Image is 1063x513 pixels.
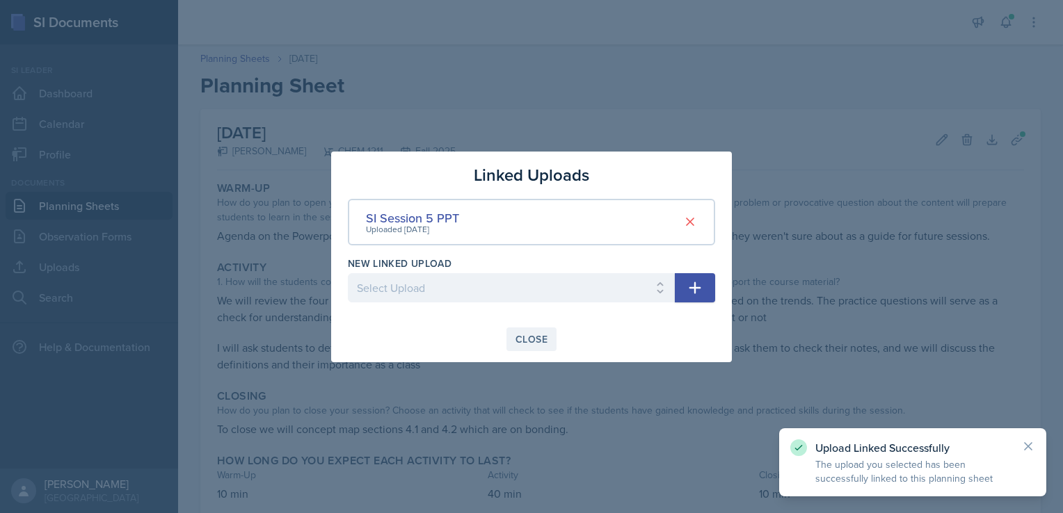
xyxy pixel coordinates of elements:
[515,334,548,345] div: Close
[815,441,1010,455] p: Upload Linked Successfully
[474,163,589,188] h3: Linked Uploads
[815,457,1010,485] p: The upload you selected has been successfully linked to this planning sheet
[506,327,557,351] button: Close
[366,223,459,236] div: Uploaded [DATE]
[348,256,451,270] label: New Linked Upload
[366,209,459,227] div: SI Session 5 PPT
